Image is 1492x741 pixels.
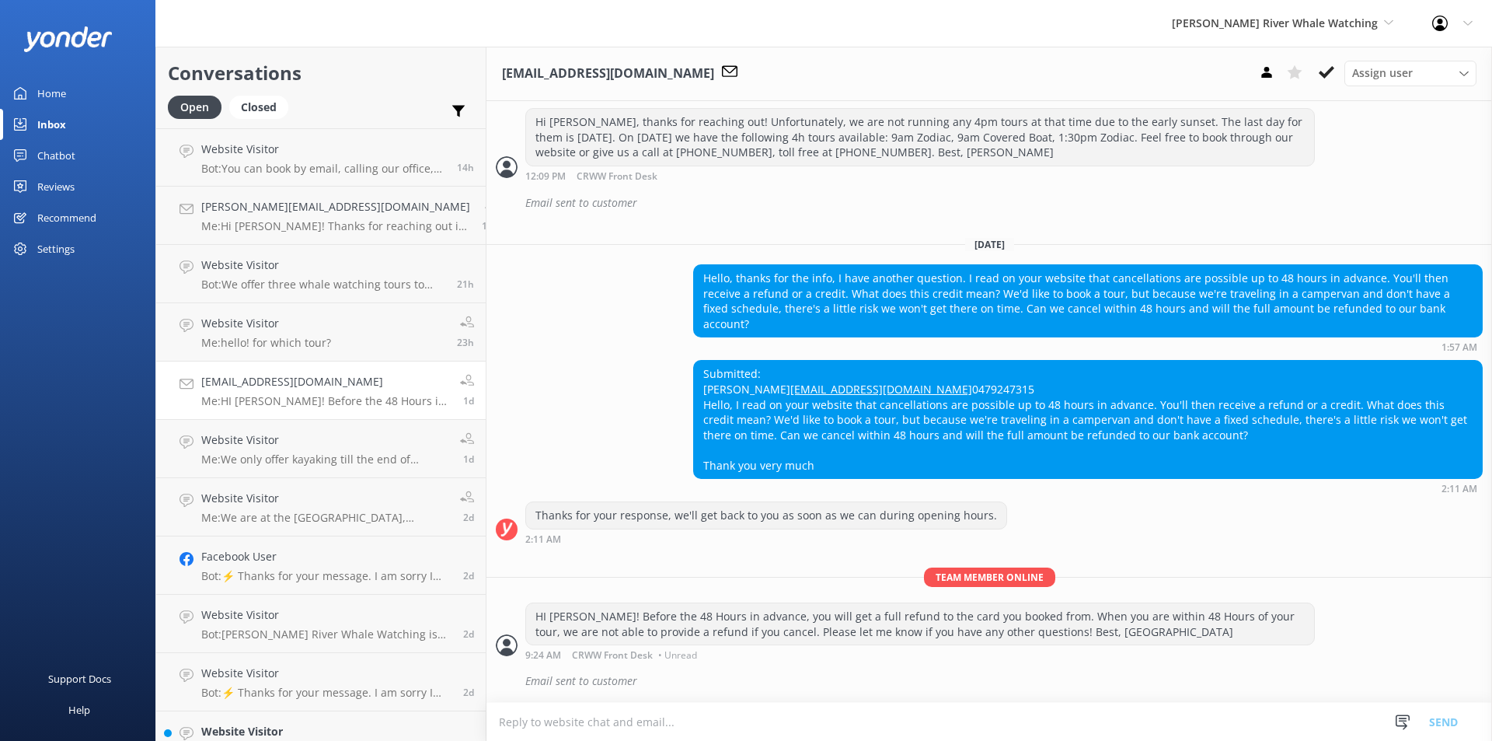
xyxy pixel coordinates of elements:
span: [PERSON_NAME] River Whale Watching [1172,16,1378,30]
strong: 1:57 AM [1441,343,1477,352]
div: Aug 29 2025 01:57am (UTC -07:00) America/Tijuana [693,341,1483,352]
div: 2025-08-24T19:13:21.841 [496,190,1483,216]
a: [EMAIL_ADDRESS][DOMAIN_NAME] [790,382,972,397]
span: Aug 29 2025 09:58pm (UTC -07:00) America/Tijuana [457,161,474,174]
a: [EMAIL_ADDRESS][DOMAIN_NAME]Me:HI [PERSON_NAME]! Before the 48 Hours in advance, you will get a f... [156,362,486,420]
span: Team member online [924,568,1055,587]
a: [PERSON_NAME][EMAIL_ADDRESS][DOMAIN_NAME]Me:Hi [PERSON_NAME]! Thanks for reaching out in regards ... [156,187,486,245]
span: Aug 29 2025 02:45pm (UTC -07:00) America/Tijuana [457,278,474,291]
span: Aug 29 2025 09:24am (UTC -07:00) America/Tijuana [463,394,474,407]
a: Website VisitorBot:You can book by email, calling our office, visiting our Floathouse, or online ... [156,128,486,187]
h4: Website Visitor [201,490,448,507]
div: Reviews [37,171,75,202]
h4: Website Visitor [201,723,451,740]
span: [DATE] [965,238,1014,251]
strong: 9:24 AM [525,651,561,660]
div: 2025-08-29T16:28:22.152 [496,668,1483,694]
span: Aug 29 2025 12:44pm (UTC -07:00) America/Tijuana [457,336,474,349]
div: Submitted: [PERSON_NAME] 0479247315 Hello, I read on your website that cancellations are possible... [694,361,1482,478]
p: Bot: ⚡ Thanks for your message. I am sorry I don't have that answer for you. You're welcome to ke... [201,569,451,583]
div: Open [168,96,221,119]
div: Assign User [1344,61,1476,86]
p: Bot: ⚡ Thanks for your message. I am sorry I don't have that answer for you. You're welcome to ke... [201,686,451,700]
a: Facebook UserBot:⚡ Thanks for your message. I am sorry I don't have that answer for you. You're w... [156,537,486,595]
div: HI [PERSON_NAME]! Before the 48 Hours in advance, you will get a full refund to the card you book... [526,603,1314,645]
p: Bot: [PERSON_NAME] River Whale Watching is located at [GEOGRAPHIC_DATA], [GEOGRAPHIC_DATA], [PERS... [201,627,451,641]
span: CRWW Front Desk [577,172,657,182]
a: Closed [229,98,296,115]
h4: [EMAIL_ADDRESS][DOMAIN_NAME] [201,373,448,390]
p: Me: We only offer kayaking till the end of August [201,453,448,467]
div: Inbox [37,109,66,140]
div: Hi [PERSON_NAME], thanks for reaching out! Unfortunately, we are not running any 4pm tours at tha... [526,109,1314,166]
p: Me: hello! for which tour? [201,336,331,350]
a: Website VisitorMe:We only offer kayaking till the end of August1d [156,420,486,478]
strong: 2:11 AM [1441,484,1477,494]
h4: Website Visitor [201,432,448,449]
a: Website VisitorBot:⚡ Thanks for your message. I am sorry I don't have that answer for you. You're... [156,653,486,711]
a: Open [168,98,229,115]
div: Help [68,694,90,725]
span: • Unread [658,651,697,660]
div: Aug 29 2025 09:24am (UTC -07:00) America/Tijuana [525,649,1315,660]
span: Aug 29 2025 05:37pm (UTC -07:00) America/Tijuana [482,219,499,232]
h4: [PERSON_NAME][EMAIL_ADDRESS][DOMAIN_NAME] [201,198,470,215]
p: Bot: You can book by email, calling our office, visiting our Floathouse, or online through our we... [201,162,445,176]
p: Me: We are at the [GEOGRAPHIC_DATA], [GEOGRAPHIC_DATA] E [201,511,448,525]
span: Aug 29 2025 08:24am (UTC -07:00) America/Tijuana [463,453,474,466]
h4: Website Visitor [201,257,445,274]
p: Me: HI [PERSON_NAME]! Before the 48 Hours in advance, you will get a full refund to the card you ... [201,394,448,408]
div: Email sent to customer [525,190,1483,216]
a: Website VisitorMe:hello! for which tour?23h [156,303,486,362]
h4: Website Visitor [201,315,331,332]
a: Website VisitorMe:We are at the [GEOGRAPHIC_DATA], [GEOGRAPHIC_DATA] E2d [156,478,486,537]
h4: Website Visitor [201,141,445,158]
p: Bot: We offer three whale watching tours to suit different schedules. The Full Day Whale Watching... [201,278,445,292]
a: Website VisitorBot:We offer three whale watching tours to suit different schedules. The Full Day ... [156,245,486,303]
div: Home [37,78,66,109]
span: CRWW Front Desk [572,651,653,660]
div: Recommend [37,202,96,233]
img: yonder-white-logo.png [23,26,113,52]
span: Assign user [1352,65,1413,82]
h4: Website Visitor [201,606,451,624]
span: Aug 28 2025 10:35am (UTC -07:00) America/Tijuana [463,686,474,699]
span: Aug 28 2025 11:41am (UTC -07:00) America/Tijuana [463,511,474,524]
div: Aug 29 2025 02:11am (UTC -07:00) America/Tijuana [525,533,1007,544]
p: Me: Hi [PERSON_NAME]! Thanks for reaching out in regards to our tours. There isn't a time that ha... [201,219,470,233]
div: Aug 29 2025 02:11am (UTC -07:00) America/Tijuana [693,483,1483,494]
a: Website VisitorBot:[PERSON_NAME] River Whale Watching is located at [GEOGRAPHIC_DATA], [GEOGRAPHI... [156,595,486,653]
strong: 2:11 AM [525,535,561,544]
span: Aug 28 2025 10:50am (UTC -07:00) America/Tijuana [463,627,474,641]
div: Support Docs [48,663,111,694]
div: Thanks for your response, we'll get back to you as soon as we can during opening hours. [526,502,1006,529]
div: Settings [37,233,75,264]
strong: 12:09 PM [525,172,566,182]
h2: Conversations [168,58,474,88]
div: Chatbot [37,140,75,171]
h4: Website Visitor [201,665,451,682]
div: Aug 24 2025 12:09pm (UTC -07:00) America/Tijuana [525,170,1315,182]
div: Closed [229,96,288,119]
div: Hello, thanks for the info, I have another question. I read on your website that cancellations ar... [694,265,1482,337]
span: Aug 28 2025 10:57am (UTC -07:00) America/Tijuana [463,569,474,582]
h4: Facebook User [201,548,451,565]
h3: [EMAIL_ADDRESS][DOMAIN_NAME] [502,64,714,84]
div: Email sent to customer [525,668,1483,694]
